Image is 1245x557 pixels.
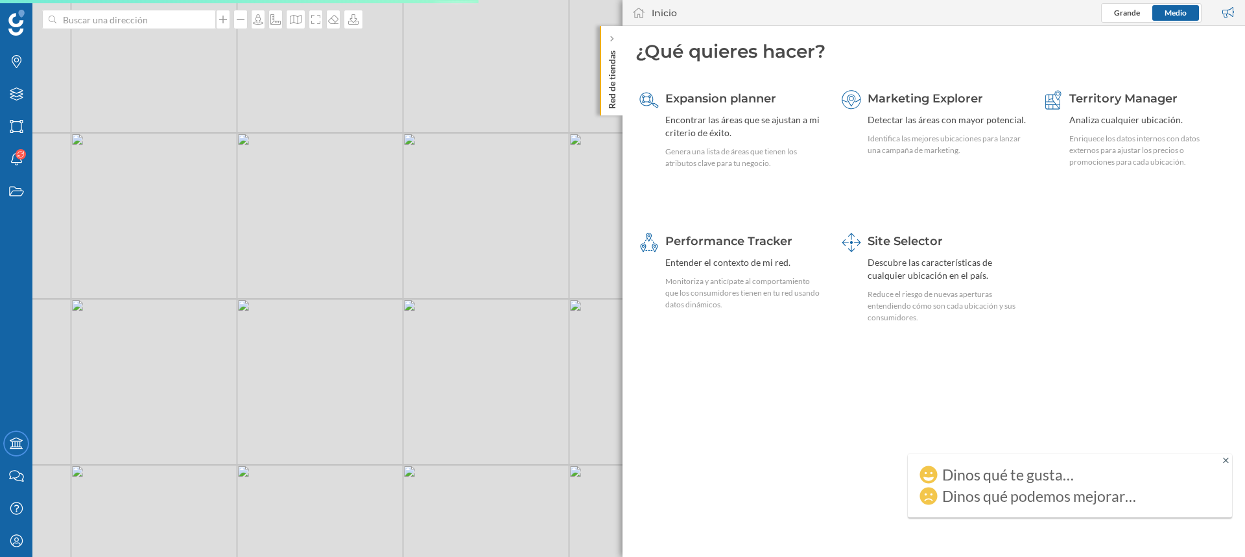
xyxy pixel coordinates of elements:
[1114,8,1140,18] span: Grande
[665,234,792,248] span: Performance Tracker
[1069,91,1178,106] span: Territory Manager
[8,10,25,36] img: Geoblink Logo
[635,39,1232,64] div: ¿Qué quieres hacer?
[665,91,776,106] span: Expansion planner
[639,90,659,110] img: search-areas.svg
[665,276,824,311] div: Monitoriza y anticípate al comportamiento que los consumidores tienen en tu red usando datos diná...
[606,45,619,109] p: Red de tiendas
[868,133,1026,156] div: Identifica las mejores ubicaciones para lanzar una campaña de marketing.
[868,113,1026,126] div: Detectar las áreas con mayor potencial.
[639,233,659,252] img: monitoring-360.svg
[652,6,677,19] div: Inicio
[1043,90,1063,110] img: territory-manager.svg
[1069,133,1228,168] div: Enriquece los datos internos con datos externos para ajustar los precios o promociones para cada ...
[868,256,1026,282] div: Descubre las características de cualquier ubicación en el país.
[665,113,824,139] div: Encontrar las áreas que se ajustan a mi criterio de éxito.
[842,233,861,252] img: dashboards-manager.svg
[1069,113,1228,126] div: Analiza cualquier ubicación.
[1165,8,1187,18] span: Medio
[868,91,983,106] span: Marketing Explorer
[665,256,824,269] div: Entender el contexto de mi red.
[868,289,1026,324] div: Reduce el riesgo de nuevas aperturas entendiendo cómo son cada ubicación y sus consumidores.
[942,468,1074,481] div: Dinos qué te gusta…
[868,234,943,248] span: Site Selector
[665,146,824,169] div: Genera una lista de áreas que tienen los atributos clave para tu negocio.
[942,490,1136,503] div: Dinos qué podemos mejorar…
[842,90,861,110] img: explorer.svg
